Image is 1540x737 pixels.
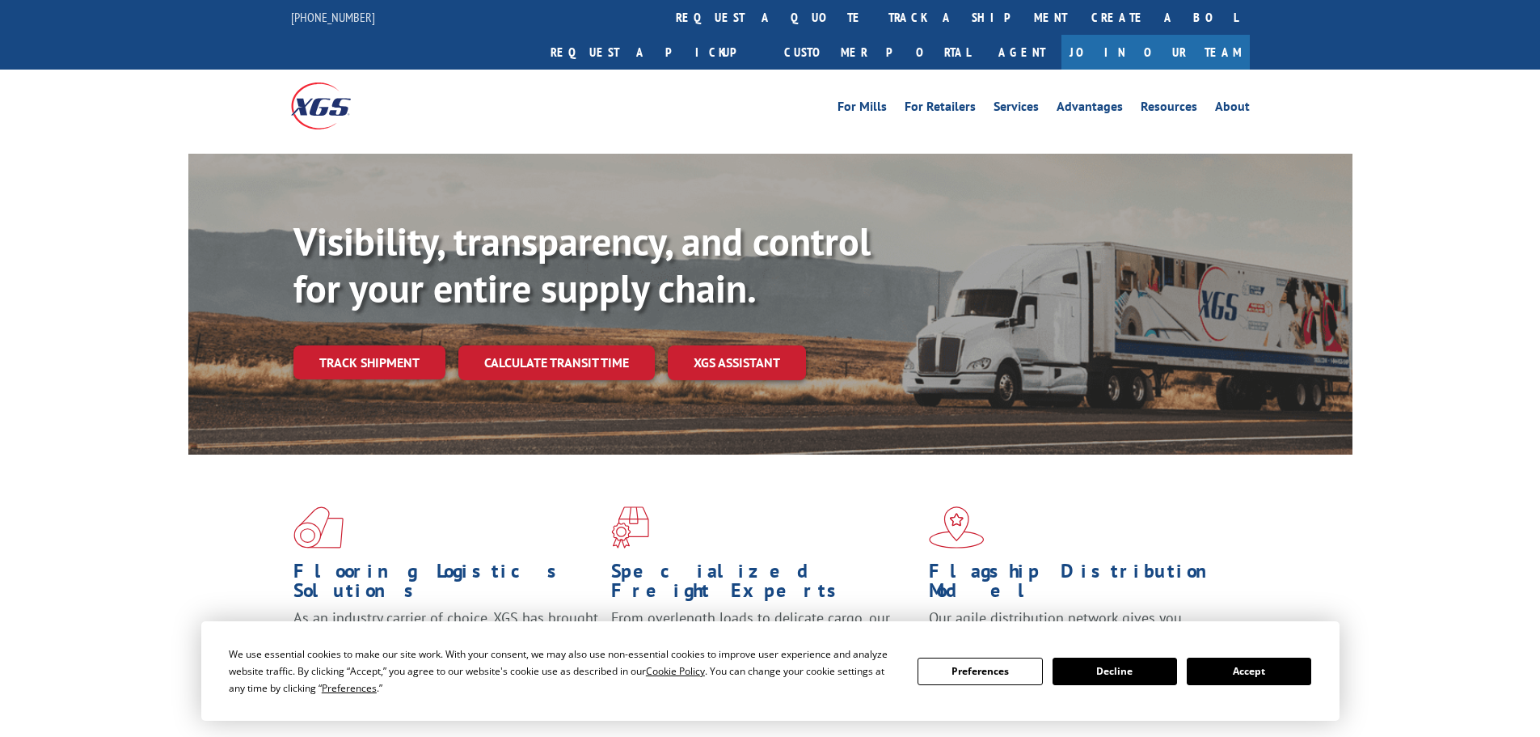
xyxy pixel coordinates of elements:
[905,100,976,118] a: For Retailers
[929,561,1234,608] h1: Flagship Distribution Model
[1215,100,1250,118] a: About
[982,35,1061,70] a: Agent
[293,345,445,379] a: Track shipment
[772,35,982,70] a: Customer Portal
[994,100,1039,118] a: Services
[291,9,375,25] a: [PHONE_NUMBER]
[1141,100,1197,118] a: Resources
[293,608,598,666] span: As an industry carrier of choice, XGS has brought innovation and dedication to flooring logistics...
[1057,100,1123,118] a: Advantages
[293,561,599,608] h1: Flooring Logistics Solutions
[646,664,705,678] span: Cookie Policy
[1053,658,1177,685] button: Decline
[293,506,344,549] img: xgs-icon-total-supply-chain-intelligence-red
[1061,35,1250,70] a: Join Our Team
[458,345,655,380] a: Calculate transit time
[1187,658,1311,685] button: Accept
[611,506,649,549] img: xgs-icon-focused-on-flooring-red
[668,345,806,380] a: XGS ASSISTANT
[838,100,887,118] a: For Mills
[322,681,377,695] span: Preferences
[611,561,917,608] h1: Specialized Freight Experts
[538,35,772,70] a: Request a pickup
[611,608,917,680] p: From overlength loads to delicate cargo, our experienced staff knows the best way to move your fr...
[229,646,898,697] div: We use essential cookies to make our site work. With your consent, we may also use non-essential ...
[293,216,871,313] b: Visibility, transparency, and control for your entire supply chain.
[918,658,1042,685] button: Preferences
[929,608,1226,646] span: Our agile distribution network gives you nationwide inventory management on demand.
[929,506,985,549] img: xgs-icon-flagship-distribution-model-red
[201,621,1340,721] div: Cookie Consent Prompt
